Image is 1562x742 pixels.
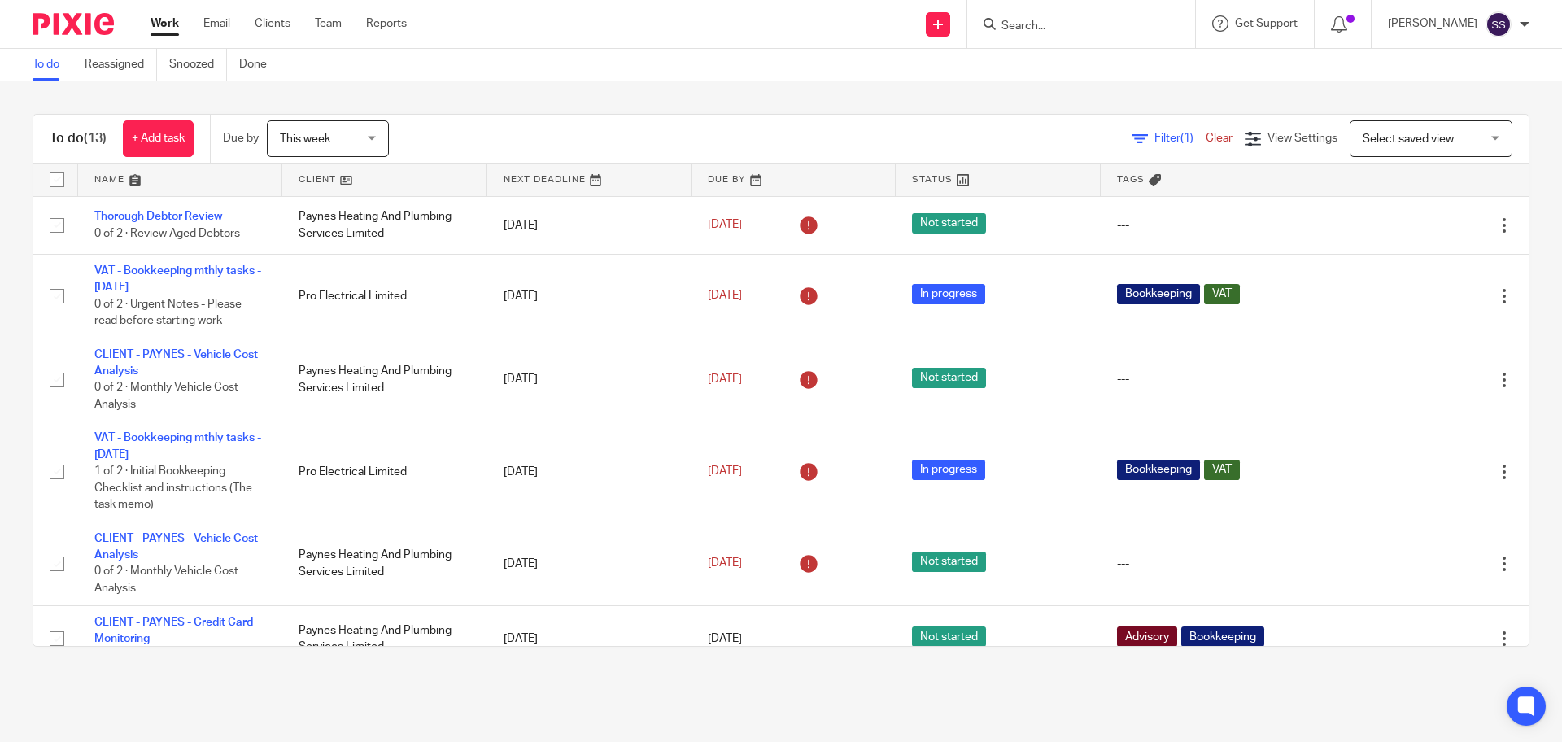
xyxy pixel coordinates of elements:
[487,338,692,421] td: [DATE]
[239,49,279,81] a: Done
[912,460,985,480] span: In progress
[1388,15,1477,32] p: [PERSON_NAME]
[912,284,985,304] span: In progress
[1154,133,1206,144] span: Filter
[94,382,238,411] span: 0 of 2 · Monthly Vehicle Cost Analysis
[708,290,742,302] span: [DATE]
[169,49,227,81] a: Snoozed
[487,522,692,605] td: [DATE]
[94,533,258,561] a: CLIENT - PAYNES - Vehicle Cost Analysis
[282,338,486,421] td: Paynes Heating And Plumbing Services Limited
[1363,133,1454,145] span: Select saved view
[1181,626,1264,647] span: Bookkeeping
[315,15,342,32] a: Team
[1204,460,1240,480] span: VAT
[708,633,742,644] span: [DATE]
[912,213,986,234] span: Not started
[487,254,692,338] td: [DATE]
[94,349,258,377] a: CLIENT - PAYNES - Vehicle Cost Analysis
[282,522,486,605] td: Paynes Heating And Plumbing Services Limited
[1117,626,1177,647] span: Advisory
[1204,284,1240,304] span: VAT
[50,130,107,147] h1: To do
[33,49,72,81] a: To do
[1486,11,1512,37] img: svg%3E
[1117,460,1200,480] span: Bookkeeping
[708,220,742,231] span: [DATE]
[1180,133,1193,144] span: (1)
[94,617,253,644] a: CLIENT - PAYNES - Credit Card Monitoring
[912,368,986,388] span: Not started
[1117,175,1145,184] span: Tags
[1117,217,1308,234] div: ---
[94,465,252,510] span: 1 of 2 · Initial Bookkeeping Checklist and instructions (The task memo)
[280,133,330,145] span: This week
[912,552,986,572] span: Not started
[94,228,240,239] span: 0 of 2 · Review Aged Debtors
[94,299,242,327] span: 0 of 2 · Urgent Notes - Please read before starting work
[487,421,692,522] td: [DATE]
[1206,133,1233,144] a: Clear
[487,605,692,672] td: [DATE]
[151,15,179,32] a: Work
[282,605,486,672] td: Paynes Heating And Plumbing Services Limited
[912,626,986,647] span: Not started
[1117,556,1308,572] div: ---
[282,196,486,254] td: Paynes Heating And Plumbing Services Limited
[94,566,238,595] span: 0 of 2 · Monthly Vehicle Cost Analysis
[223,130,259,146] p: Due by
[1117,371,1308,387] div: ---
[123,120,194,157] a: + Add task
[84,132,107,145] span: (13)
[33,13,114,35] img: Pixie
[1000,20,1146,34] input: Search
[282,254,486,338] td: Pro Electrical Limited
[1267,133,1337,144] span: View Settings
[203,15,230,32] a: Email
[85,49,157,81] a: Reassigned
[708,373,742,385] span: [DATE]
[94,211,222,222] a: Thorough Debtor Review
[1117,284,1200,304] span: Bookkeeping
[487,196,692,254] td: [DATE]
[708,465,742,477] span: [DATE]
[708,558,742,570] span: [DATE]
[255,15,290,32] a: Clients
[94,265,261,293] a: VAT - Bookkeeping mthly tasks - [DATE]
[366,15,407,32] a: Reports
[1235,18,1298,29] span: Get Support
[282,421,486,522] td: Pro Electrical Limited
[94,432,261,460] a: VAT - Bookkeeping mthly tasks - [DATE]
